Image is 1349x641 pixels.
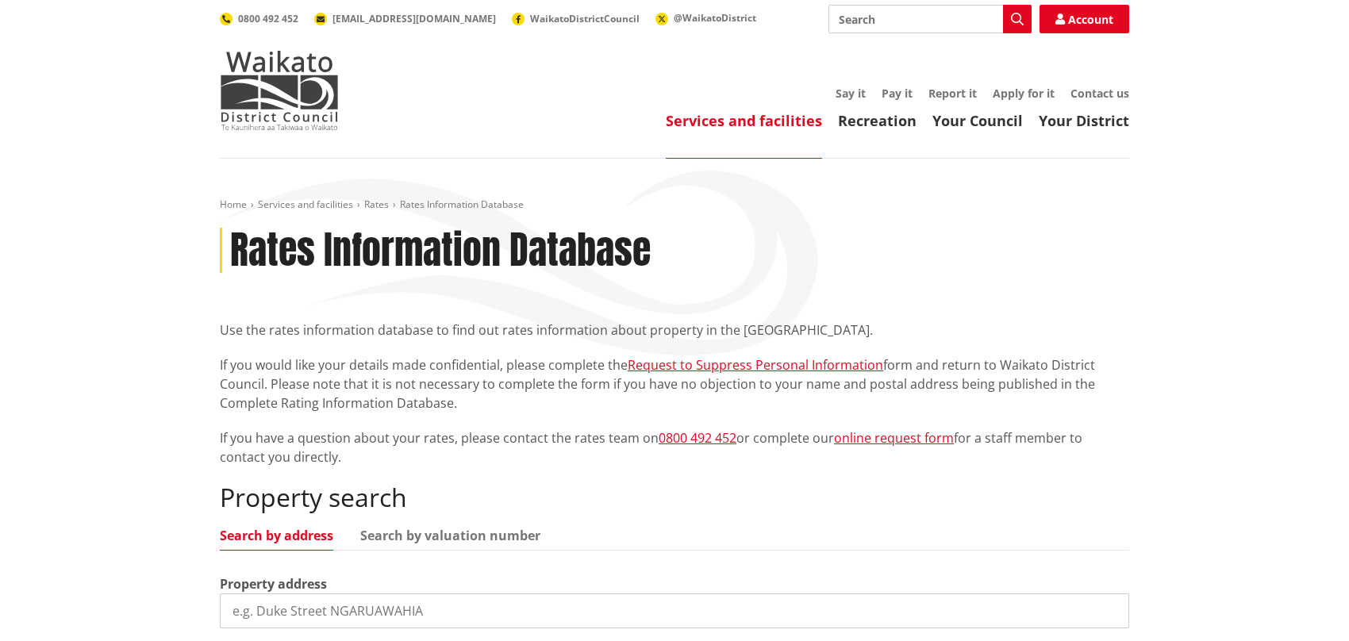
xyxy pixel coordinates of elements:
[400,198,524,211] span: Rates Information Database
[1040,5,1129,33] a: Account
[314,12,496,25] a: [EMAIL_ADDRESS][DOMAIN_NAME]
[666,111,822,130] a: Services and facilities
[258,198,353,211] a: Services and facilities
[220,482,1129,512] h2: Property search
[512,12,640,25] a: WaikatoDistrictCouncil
[628,356,883,374] a: Request to Suppress Personal Information
[928,86,977,101] a: Report it
[220,574,327,593] label: Property address
[220,198,247,211] a: Home
[238,12,298,25] span: 0800 492 452
[882,86,913,101] a: Pay it
[220,428,1129,466] p: If you have a question about your rates, please contact the rates team on or complete our for a s...
[674,11,756,25] span: @WaikatoDistrict
[1070,86,1129,101] a: Contact us
[220,12,298,25] a: 0800 492 452
[1039,111,1129,130] a: Your District
[655,11,756,25] a: @WaikatoDistrict
[530,12,640,25] span: WaikatoDistrictCouncil
[834,429,954,447] a: online request form
[360,529,540,542] a: Search by valuation number
[659,429,736,447] a: 0800 492 452
[220,355,1129,413] p: If you would like your details made confidential, please complete the form and return to Waikato ...
[838,111,917,130] a: Recreation
[230,228,651,274] h1: Rates Information Database
[828,5,1032,33] input: Search input
[993,86,1055,101] a: Apply for it
[332,12,496,25] span: [EMAIL_ADDRESS][DOMAIN_NAME]
[932,111,1023,130] a: Your Council
[220,51,339,130] img: Waikato District Council - Te Kaunihera aa Takiwaa o Waikato
[220,529,333,542] a: Search by address
[836,86,866,101] a: Say it
[364,198,389,211] a: Rates
[220,320,1129,340] p: Use the rates information database to find out rates information about property in the [GEOGRAPHI...
[220,593,1129,628] input: e.g. Duke Street NGARUAWAHIA
[220,198,1129,212] nav: breadcrumb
